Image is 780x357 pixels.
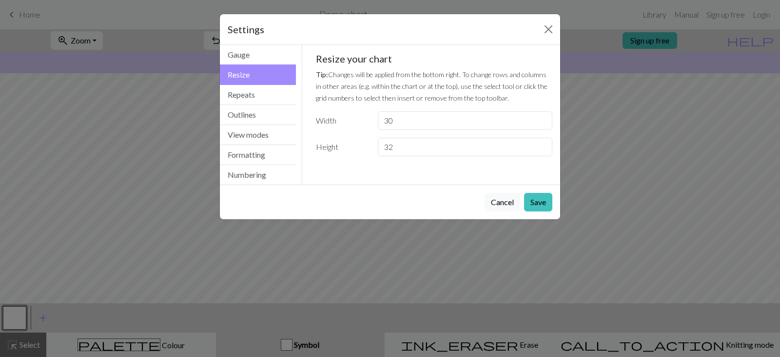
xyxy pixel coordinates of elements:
[220,125,296,145] button: View modes
[220,145,296,165] button: Formatting
[316,53,553,64] h5: Resize your chart
[220,45,296,65] button: Gauge
[220,64,296,85] button: Resize
[524,193,552,211] button: Save
[220,165,296,185] button: Numbering
[485,193,520,211] button: Cancel
[316,70,547,102] small: Changes will be applied from the bottom right. To change rows and columns in other areas (e.g. wi...
[316,70,328,79] strong: Tip:
[228,22,264,37] h5: Settings
[310,111,372,130] label: Width
[541,21,556,37] button: Close
[220,105,296,125] button: Outlines
[310,138,372,156] label: Height
[220,85,296,105] button: Repeats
